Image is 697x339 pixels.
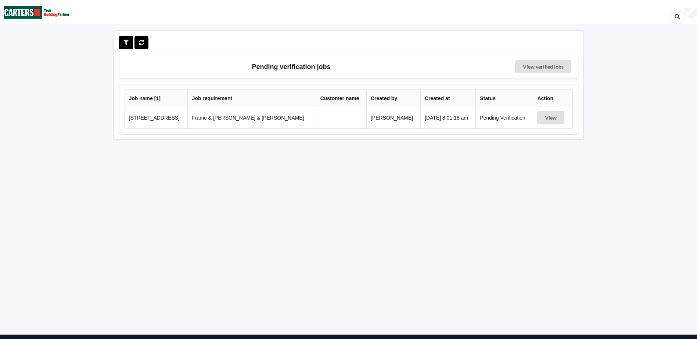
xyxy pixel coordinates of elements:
[316,90,366,107] th: Customer name
[420,107,475,128] td: [DATE] 8:01:18 am
[4,0,70,24] img: Carters
[366,107,420,128] td: [PERSON_NAME]
[125,107,188,128] td: [STREET_ADDRESS]
[125,60,458,73] h3: Pending verification jobs
[475,90,533,107] th: Status
[187,107,316,128] td: Frame & [PERSON_NAME] & [PERSON_NAME]
[420,90,475,107] th: Created at
[366,90,420,107] th: Created by
[685,8,697,18] div: User Profile
[537,111,564,124] button: View
[533,90,572,107] th: Action
[515,60,571,73] a: View verified jobs
[537,115,566,121] a: View
[125,90,188,107] th: Job name [ 1 ]
[187,90,316,107] th: Job requirement
[475,107,533,128] td: Pending Verification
